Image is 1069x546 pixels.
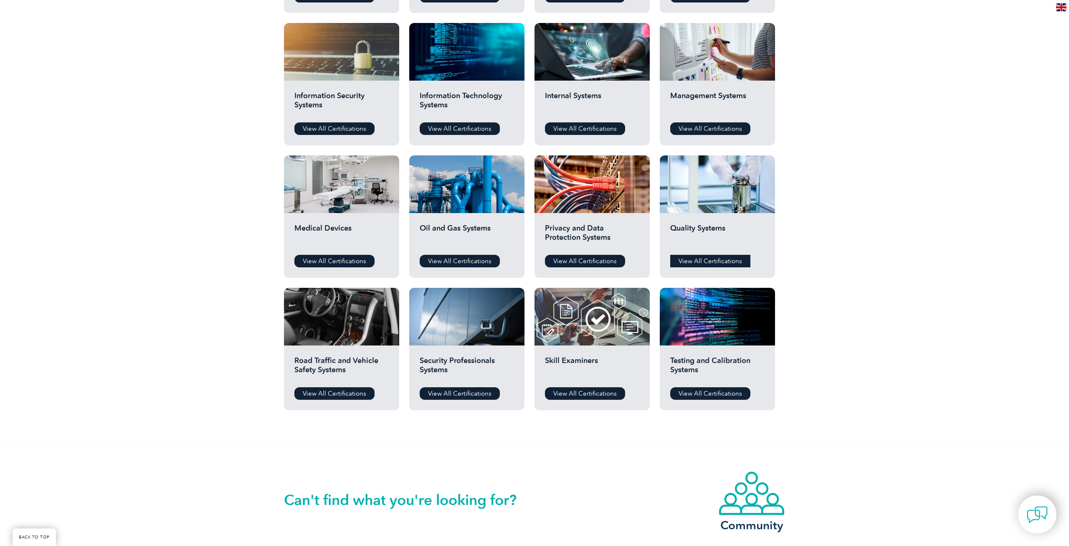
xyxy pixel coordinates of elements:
a: View All Certifications [294,387,375,400]
a: View All Certifications [545,122,625,135]
h2: Quality Systems [670,223,765,249]
a: View All Certifications [670,122,750,135]
h2: Oil and Gas Systems [420,223,514,249]
a: View All Certifications [420,122,500,135]
img: en [1056,3,1066,11]
a: View All Certifications [545,387,625,400]
h3: Community [718,520,785,531]
a: BACK TO TOP [13,528,56,546]
a: View All Certifications [420,387,500,400]
img: contact-chat.png [1027,504,1048,525]
a: View All Certifications [670,255,750,267]
a: View All Certifications [545,255,625,267]
a: View All Certifications [294,255,375,267]
h2: Privacy and Data Protection Systems [545,223,639,249]
img: icon-community.webp [718,471,785,516]
h2: Information Technology Systems [420,91,514,116]
h2: Information Security Systems [294,91,389,116]
h2: Management Systems [670,91,765,116]
h2: Testing and Calibration Systems [670,356,765,381]
a: View All Certifications [420,255,500,267]
h2: Security Professionals Systems [420,356,514,381]
a: Community [718,471,785,531]
a: View All Certifications [294,122,375,135]
h2: Road Traffic and Vehicle Safety Systems [294,356,389,381]
a: View All Certifications [670,387,750,400]
h2: Can't find what you're looking for? [284,493,534,507]
h2: Medical Devices [294,223,389,249]
h2: Internal Systems [545,91,639,116]
h2: Skill Examiners [545,356,639,381]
